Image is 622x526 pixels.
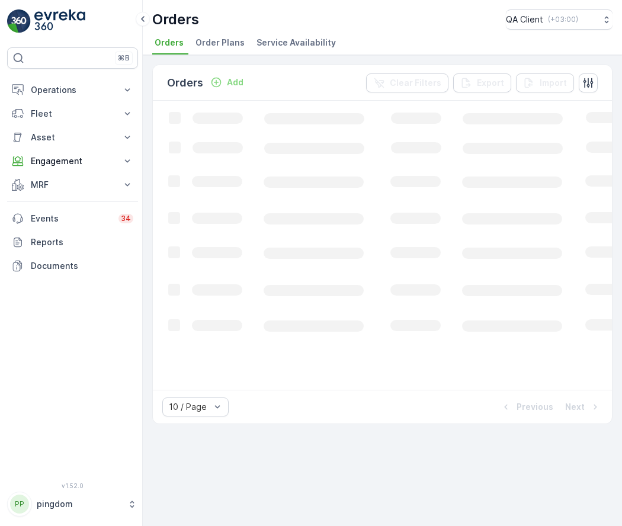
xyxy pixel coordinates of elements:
[366,73,448,92] button: Clear Filters
[506,9,613,30] button: QA Client(+03:00)
[7,102,138,126] button: Fleet
[517,401,553,413] p: Previous
[390,77,441,89] p: Clear Filters
[31,213,111,224] p: Events
[7,254,138,278] a: Documents
[31,179,114,191] p: MRF
[31,131,114,143] p: Asset
[7,149,138,173] button: Engagement
[118,53,130,63] p: ⌘B
[564,400,602,414] button: Next
[499,400,554,414] button: Previous
[7,78,138,102] button: Operations
[206,75,248,89] button: Add
[227,76,243,88] p: Add
[7,126,138,149] button: Asset
[31,260,133,272] p: Documents
[257,37,336,49] span: Service Availability
[167,75,203,91] p: Orders
[155,37,184,49] span: Orders
[37,498,121,510] p: pingdom
[7,492,138,517] button: PPpingdom
[121,214,131,223] p: 34
[453,73,511,92] button: Export
[7,9,31,33] img: logo
[31,84,114,96] p: Operations
[152,10,199,29] p: Orders
[31,236,133,248] p: Reports
[31,155,114,167] p: Engagement
[516,73,574,92] button: Import
[7,207,138,230] a: Events34
[7,230,138,254] a: Reports
[7,173,138,197] button: MRF
[195,37,245,49] span: Order Plans
[477,77,504,89] p: Export
[10,495,29,514] div: PP
[34,9,85,33] img: logo_light-DOdMpM7g.png
[565,401,585,413] p: Next
[540,77,567,89] p: Import
[31,108,114,120] p: Fleet
[548,15,578,24] p: ( +03:00 )
[506,14,543,25] p: QA Client
[7,482,138,489] span: v 1.52.0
